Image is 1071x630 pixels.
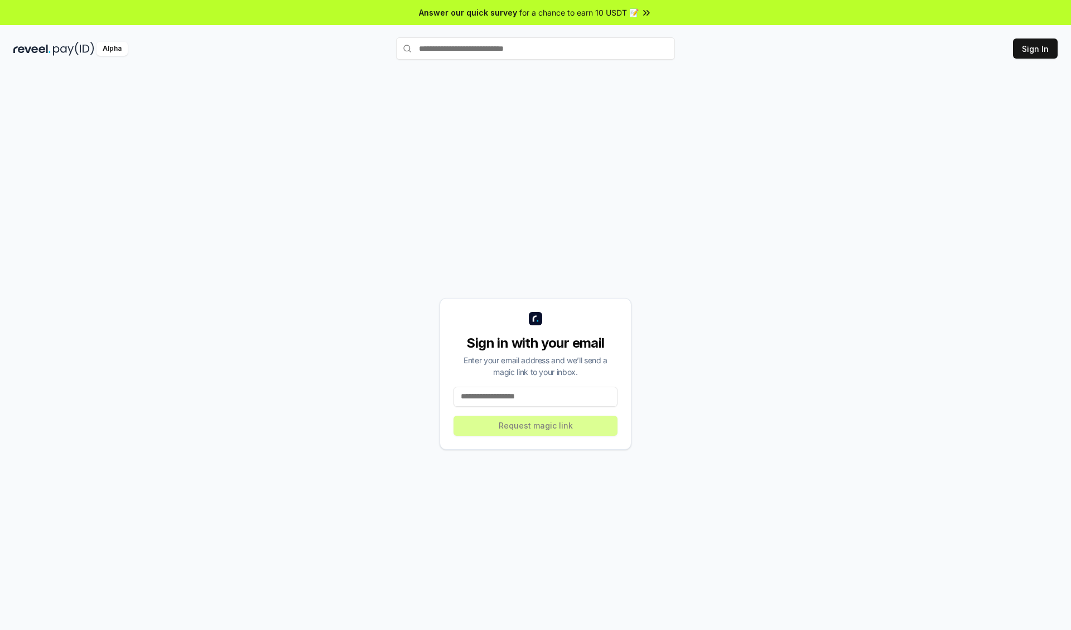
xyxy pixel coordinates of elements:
img: pay_id [53,42,94,56]
img: reveel_dark [13,42,51,56]
img: logo_small [529,312,542,325]
button: Sign In [1013,39,1058,59]
div: Sign in with your email [454,334,617,352]
div: Enter your email address and we’ll send a magic link to your inbox. [454,354,617,378]
span: for a chance to earn 10 USDT 📝 [519,7,639,18]
div: Alpha [97,42,128,56]
span: Answer our quick survey [419,7,517,18]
